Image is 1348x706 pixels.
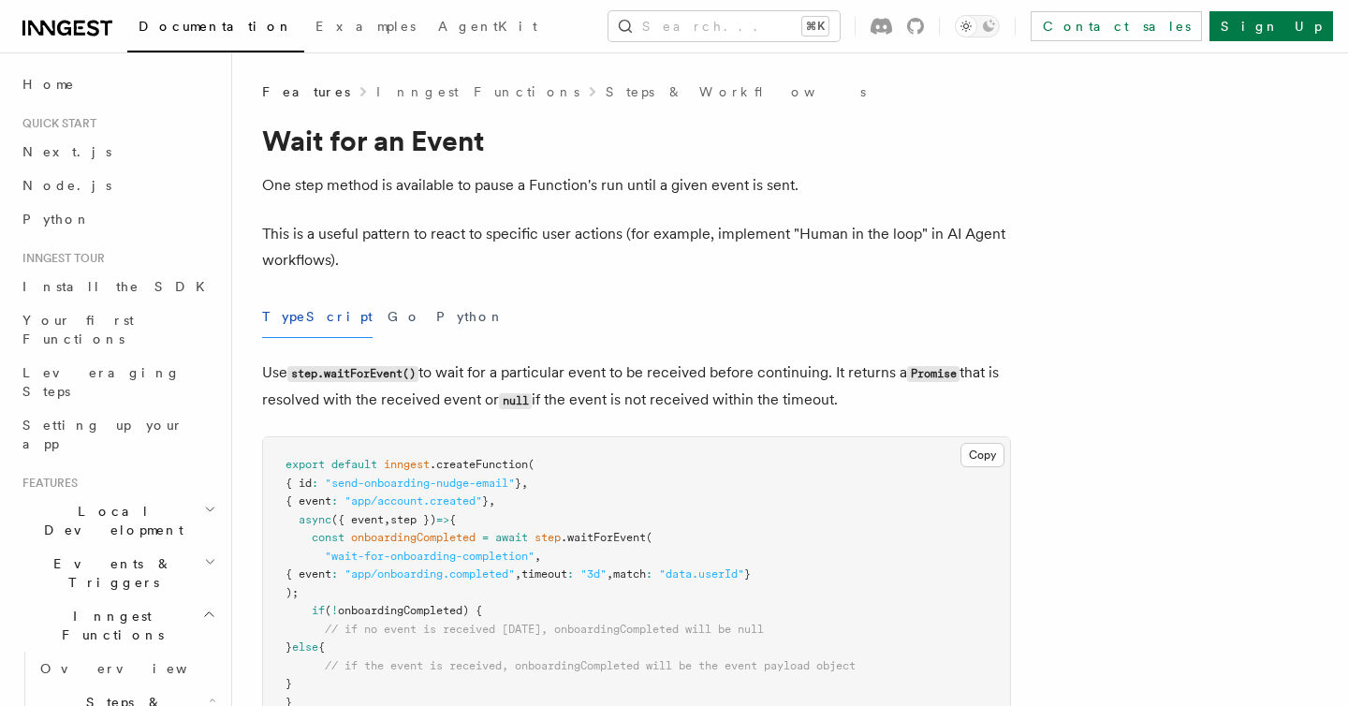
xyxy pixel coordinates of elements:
[127,6,304,52] a: Documentation
[15,408,220,461] a: Setting up your app
[262,296,373,338] button: TypeScript
[331,567,338,581] span: :
[325,604,331,617] span: (
[15,270,220,303] a: Install the SDK
[521,477,528,490] span: ,
[325,623,764,636] span: // if no event is received [DATE], onboardingCompleted will be null
[15,476,78,491] span: Features
[15,303,220,356] a: Your first Functions
[535,550,541,563] span: ,
[613,567,646,581] span: match
[607,567,613,581] span: ,
[331,494,338,507] span: :
[907,366,960,382] code: Promise
[15,502,204,539] span: Local Development
[482,531,489,544] span: =
[384,458,430,471] span: inngest
[22,212,91,227] span: Python
[262,221,1011,273] p: This is a useful pattern to react to specific user actions (for example, implement "Human in the ...
[351,531,476,544] span: onboardingCompleted
[390,513,436,526] span: step })
[22,144,111,159] span: Next.js
[325,659,856,672] span: // if the event is received, onboardingCompleted will be the event payload object
[427,6,549,51] a: AgentKit
[318,640,325,654] span: {
[659,567,744,581] span: "data.userId"
[331,513,384,526] span: ({ event
[286,677,292,690] span: }
[489,494,495,507] span: ,
[561,531,646,544] span: .waitForEvent
[606,82,866,101] a: Steps & Workflows
[286,458,325,471] span: export
[286,494,331,507] span: { event
[22,75,75,94] span: Home
[15,607,202,644] span: Inngest Functions
[567,567,574,581] span: :
[515,477,521,490] span: }
[312,531,344,544] span: const
[331,604,338,617] span: !
[139,19,293,34] span: Documentation
[1209,11,1333,41] a: Sign Up
[15,547,220,599] button: Events & Triggers
[40,661,233,676] span: Overview
[960,443,1004,467] button: Copy
[515,567,521,581] span: ,
[646,531,652,544] span: (
[292,640,318,654] span: else
[744,567,751,581] span: }
[482,494,489,507] span: }
[344,494,482,507] span: "app/account.created"
[521,567,567,581] span: timeout
[312,604,325,617] span: if
[286,567,331,581] span: { event
[22,365,181,399] span: Leveraging Steps
[15,169,220,202] a: Node.js
[312,477,318,490] span: :
[22,178,111,193] span: Node.js
[430,458,528,471] span: .createFunction
[287,366,418,382] code: step.waitForEvent()
[33,652,220,685] a: Overview
[580,567,607,581] span: "3d"
[376,82,579,101] a: Inngest Functions
[15,251,105,266] span: Inngest tour
[15,202,220,236] a: Python
[528,458,535,471] span: (
[15,135,220,169] a: Next.js
[535,531,561,544] span: step
[15,554,204,592] span: Events & Triggers
[286,477,312,490] span: { id
[438,19,537,34] span: AgentKit
[286,586,299,599] span: );
[331,458,377,471] span: default
[338,604,482,617] span: onboardingCompleted) {
[315,19,416,34] span: Examples
[304,6,427,51] a: Examples
[388,296,421,338] button: Go
[262,124,1011,157] h1: Wait for an Event
[436,296,505,338] button: Python
[15,356,220,408] a: Leveraging Steps
[15,494,220,547] button: Local Development
[262,172,1011,199] p: One step method is available to pause a Function's run until a given event is sent.
[802,17,828,36] kbd: ⌘K
[449,513,456,526] span: {
[646,567,652,581] span: :
[262,82,350,101] span: Features
[955,15,1000,37] button: Toggle dark mode
[384,513,390,526] span: ,
[286,640,292,654] span: }
[344,567,515,581] span: "app/onboarding.completed"
[15,67,220,101] a: Home
[499,393,532,409] code: null
[1031,11,1202,41] a: Contact sales
[495,531,528,544] span: await
[15,116,96,131] span: Quick start
[436,513,449,526] span: =>
[608,11,840,41] button: Search...⌘K
[22,279,216,294] span: Install the SDK
[22,418,183,451] span: Setting up your app
[262,360,1011,414] p: Use to wait for a particular event to be received before continuing. It returns a that is resolve...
